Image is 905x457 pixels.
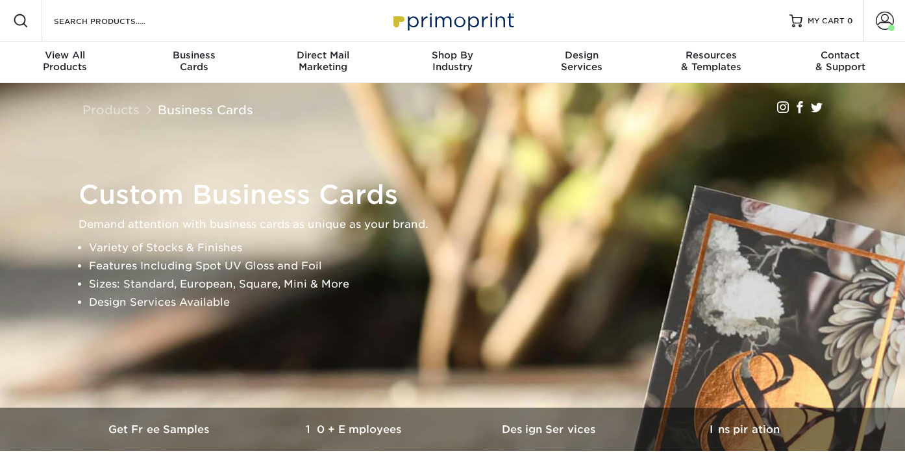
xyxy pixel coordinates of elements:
[79,179,838,210] h1: Custom Business Cards
[517,49,647,61] span: Design
[258,42,388,83] a: Direct MailMarketing
[158,103,253,117] a: Business Cards
[388,42,517,83] a: Shop ByIndustry
[647,49,776,73] div: & Templates
[82,103,140,117] a: Products
[89,275,838,293] li: Sizes: Standard, European, Square, Mini & More
[79,216,838,234] p: Demand attention with business cards as unique as your brand.
[776,49,905,61] span: Contact
[388,49,517,61] span: Shop By
[258,49,388,61] span: Direct Mail
[776,42,905,83] a: Contact& Support
[452,423,647,436] h3: Design Services
[452,408,647,451] a: Design Services
[89,257,838,275] li: Features Including Spot UV Gloss and Foil
[89,239,838,257] li: Variety of Stocks & Finishes
[647,42,776,83] a: Resources& Templates
[129,42,258,83] a: BusinessCards
[776,49,905,73] div: & Support
[258,408,452,451] a: 10+ Employees
[129,49,258,61] span: Business
[647,408,842,451] a: Inspiration
[847,16,853,25] span: 0
[129,49,258,73] div: Cards
[517,49,647,73] div: Services
[63,423,258,436] h3: Get Free Samples
[258,423,452,436] h3: 10+ Employees
[517,42,647,83] a: DesignServices
[258,49,388,73] div: Marketing
[89,293,838,312] li: Design Services Available
[388,49,517,73] div: Industry
[647,49,776,61] span: Resources
[808,16,845,27] span: MY CART
[63,408,258,451] a: Get Free Samples
[388,6,517,34] img: Primoprint
[647,423,842,436] h3: Inspiration
[53,13,179,29] input: SEARCH PRODUCTS.....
